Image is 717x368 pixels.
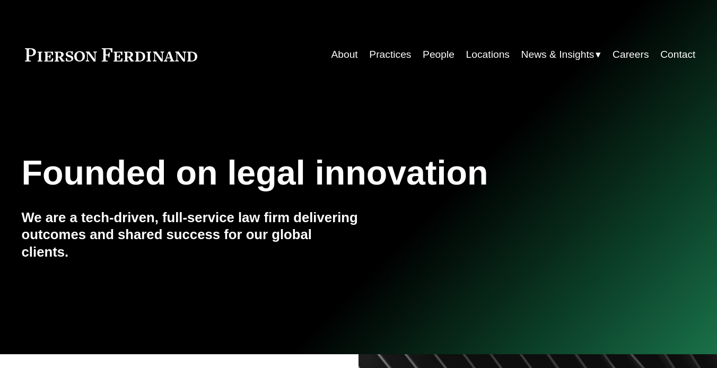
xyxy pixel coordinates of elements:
a: Locations [466,45,510,65]
h4: We are a tech-driven, full-service law firm delivering outcomes and shared success for our global... [22,209,358,261]
span: News & Insights [521,46,594,64]
a: About [331,45,357,65]
a: Careers [613,45,649,65]
a: Practices [369,45,411,65]
h1: Founded on legal innovation [22,153,583,192]
a: folder dropdown [521,45,601,65]
a: People [423,45,454,65]
a: Contact [660,45,695,65]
